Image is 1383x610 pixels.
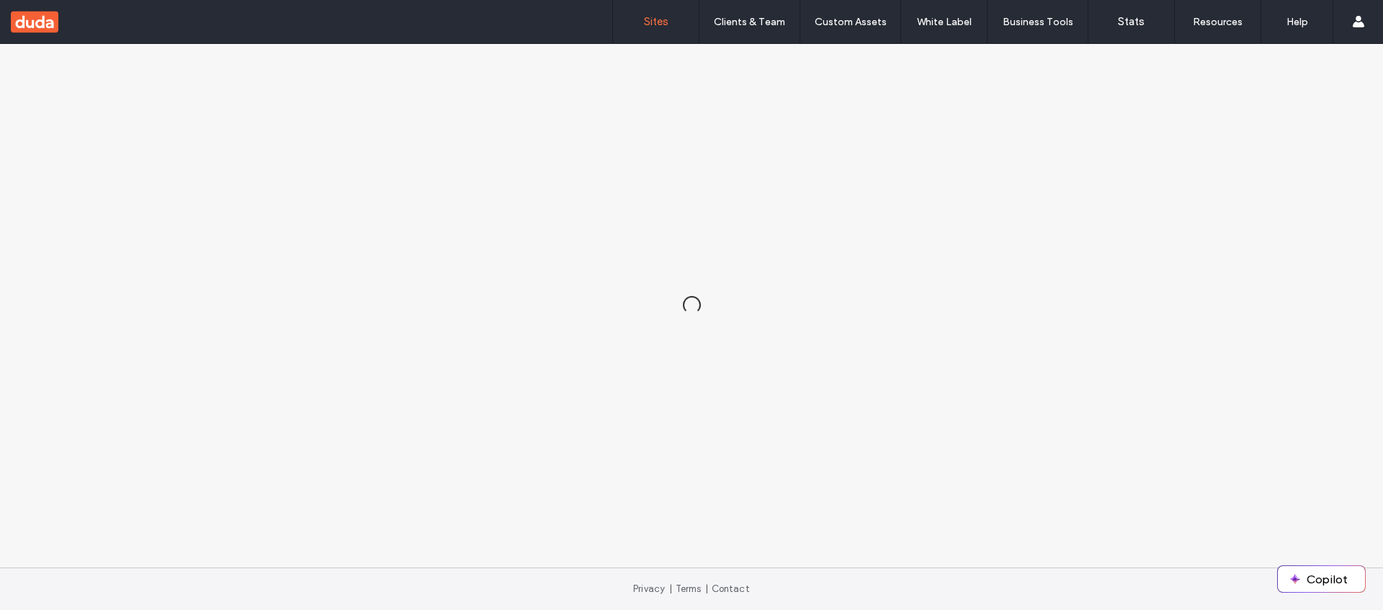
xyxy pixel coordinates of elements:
[815,16,887,28] label: Custom Assets
[644,15,668,28] label: Sites
[917,16,972,28] label: White Label
[676,583,702,594] a: Terms
[1286,16,1308,28] label: Help
[705,583,708,594] span: |
[1003,16,1073,28] label: Business Tools
[714,16,785,28] label: Clients & Team
[633,583,665,594] a: Privacy
[1193,16,1243,28] label: Resources
[669,583,672,594] span: |
[712,583,750,594] a: Contact
[1118,15,1145,28] label: Stats
[1278,566,1365,592] button: Copilot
